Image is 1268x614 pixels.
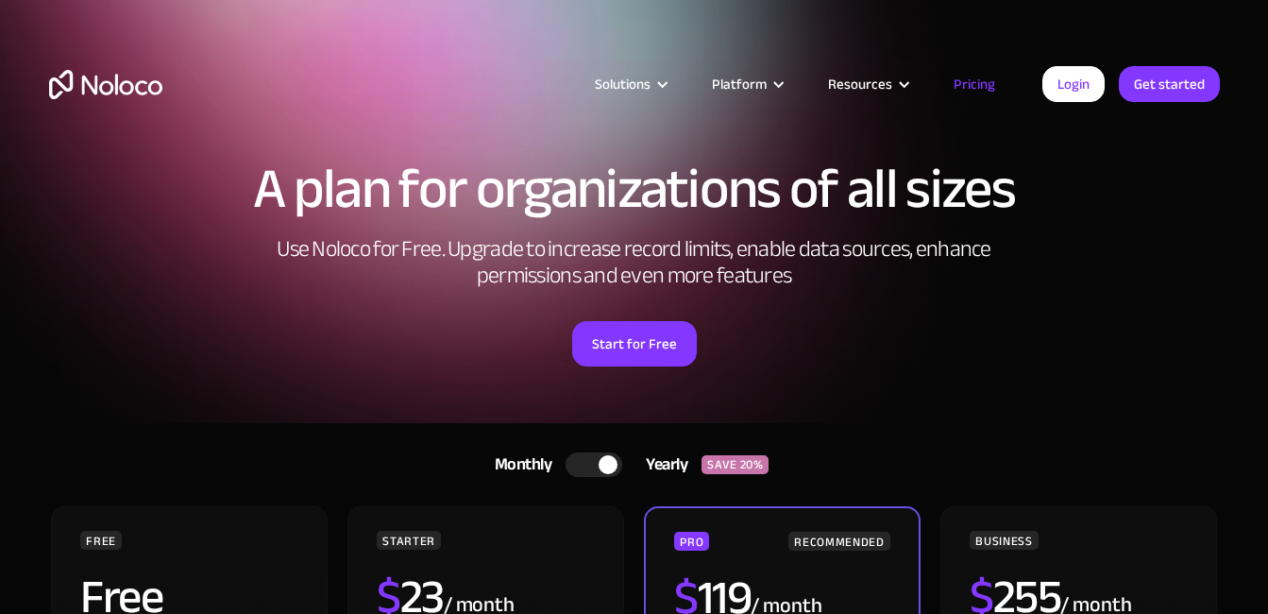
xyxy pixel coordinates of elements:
[674,532,709,551] div: PRO
[571,72,688,96] div: Solutions
[572,321,697,367] a: Start for Free
[788,532,889,551] div: RECOMMENDED
[1119,66,1220,102] a: Get started
[970,531,1038,550] div: BUSINESS
[804,72,930,96] div: Resources
[49,70,162,99] a: home
[471,451,566,479] div: Monthly
[622,451,702,479] div: Yearly
[377,531,440,550] div: STARTER
[930,72,1019,96] a: Pricing
[1042,66,1105,102] a: Login
[80,531,122,550] div: FREE
[595,72,651,96] div: Solutions
[712,72,767,96] div: Platform
[257,236,1012,289] h2: Use Noloco for Free. Upgrade to increase record limits, enable data sources, enhance permissions ...
[688,72,804,96] div: Platform
[828,72,892,96] div: Resources
[702,455,769,474] div: SAVE 20%
[49,161,1220,217] h1: A plan for organizations of all sizes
